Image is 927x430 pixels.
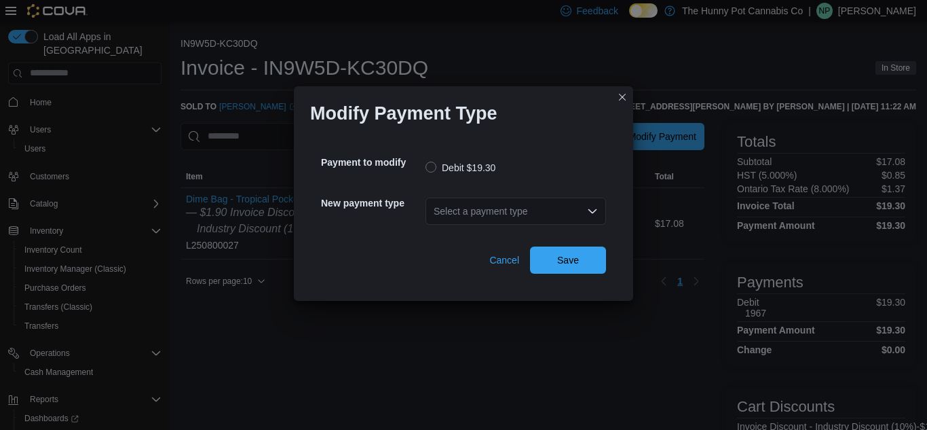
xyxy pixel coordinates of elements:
input: Accessible screen reader label [434,203,435,219]
h5: Payment to modify [321,149,423,176]
button: Cancel [484,247,525,274]
span: Cancel [489,253,519,267]
label: Debit $19.30 [425,160,495,176]
button: Save [530,247,606,274]
button: Closes this modal window [614,89,630,105]
h1: Modify Payment Type [310,103,497,124]
h5: New payment type [321,190,423,217]
button: Open list of options [587,206,598,217]
span: Save [557,253,579,267]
